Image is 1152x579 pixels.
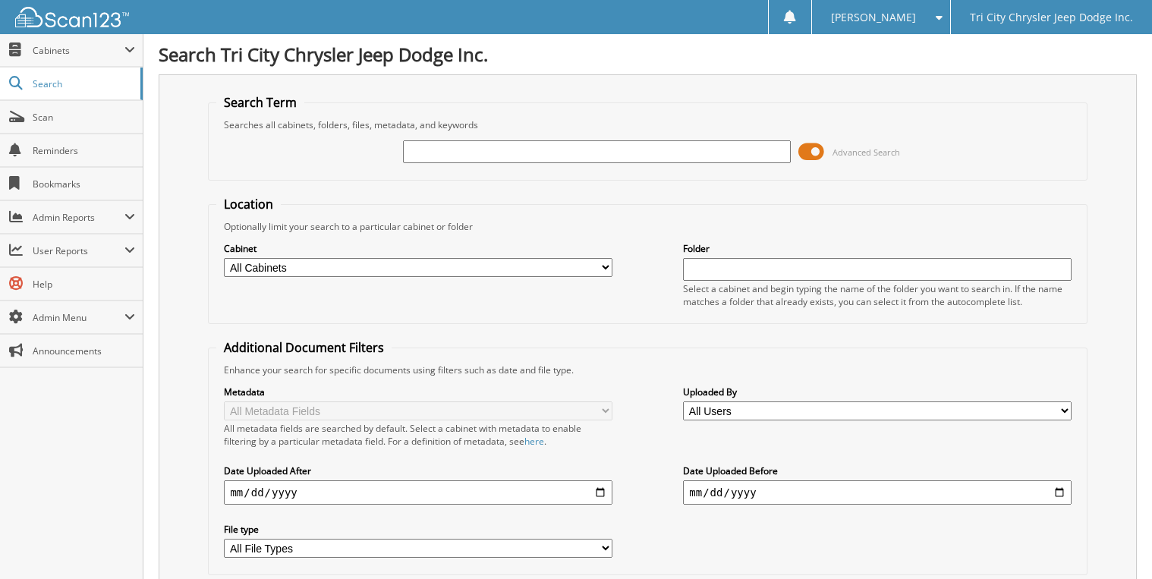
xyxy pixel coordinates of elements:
div: Searches all cabinets, folders, files, metadata, and keywords [216,118,1078,131]
span: Reminders [33,144,135,157]
div: Optionally limit your search to a particular cabinet or folder [216,220,1078,233]
span: Tri City Chrysler Jeep Dodge Inc. [970,13,1133,22]
label: Cabinet [224,242,612,255]
span: Announcements [33,345,135,357]
span: Help [33,278,135,291]
label: Uploaded By [683,385,1071,398]
div: Select a cabinet and begin typing the name of the folder you want to search in. If the name match... [683,282,1071,308]
h1: Search Tri City Chrysler Jeep Dodge Inc. [159,42,1137,67]
span: Advanced Search [833,146,900,158]
div: Enhance your search for specific documents using filters such as date and file type. [216,363,1078,376]
legend: Location [216,196,281,212]
label: Date Uploaded Before [683,464,1071,477]
span: Scan [33,111,135,124]
iframe: Chat Widget [1076,506,1152,579]
label: Date Uploaded After [224,464,612,477]
label: File type [224,523,612,536]
span: [PERSON_NAME] [831,13,916,22]
legend: Search Term [216,94,304,111]
label: Folder [683,242,1071,255]
span: Cabinets [33,44,124,57]
legend: Additional Document Filters [216,339,392,356]
span: Admin Reports [33,211,124,224]
label: Metadata [224,385,612,398]
span: Search [33,77,133,90]
span: User Reports [33,244,124,257]
img: scan123-logo-white.svg [15,7,129,27]
span: Admin Menu [33,311,124,324]
input: start [224,480,612,505]
a: here [524,435,544,448]
input: end [683,480,1071,505]
div: All metadata fields are searched by default. Select a cabinet with metadata to enable filtering b... [224,422,612,448]
span: Bookmarks [33,178,135,190]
